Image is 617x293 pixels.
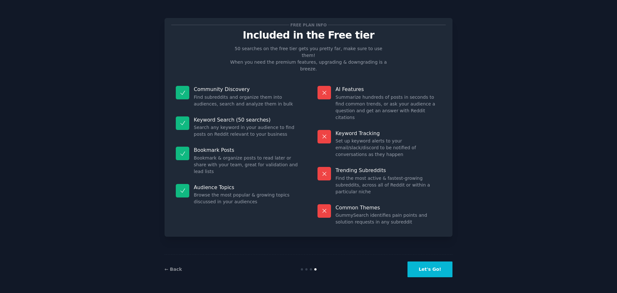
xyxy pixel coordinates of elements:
dd: Find subreddits and organize them into audiences, search and analyze them in bulk [194,94,300,107]
p: AI Features [335,86,441,93]
dd: Set up keyword alerts to your email/slack/discord to be notified of conversations as they happen [335,138,441,158]
a: ← Back [165,267,182,272]
dd: Search any keyword in your audience to find posts on Reddit relevant to your business [194,124,300,138]
p: Audience Topics [194,184,300,191]
p: Community Discovery [194,86,300,93]
dd: Browse the most popular & growing topics discussed in your audiences [194,192,300,205]
p: Keyword Search (50 searches) [194,116,300,123]
p: 50 searches on the free tier gets you pretty far, make sure to use them! When you need the premiu... [228,45,389,72]
p: Trending Subreddits [335,167,441,174]
dd: Find the most active & fastest-growing subreddits, across all of Reddit or within a particular niche [335,175,441,195]
p: Bookmark Posts [194,147,300,153]
button: Let's Go! [407,261,452,277]
dd: GummySearch identifies pain points and solution requests in any subreddit [335,212,441,225]
dd: Bookmark & organize posts to read later or share with your team, great for validation and lead lists [194,155,300,175]
p: Keyword Tracking [335,130,441,137]
p: Included in the Free tier [171,30,446,41]
p: Common Themes [335,204,441,211]
dd: Summarize hundreds of posts in seconds to find common trends, or ask your audience a question and... [335,94,441,121]
span: Free plan info [289,22,328,28]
